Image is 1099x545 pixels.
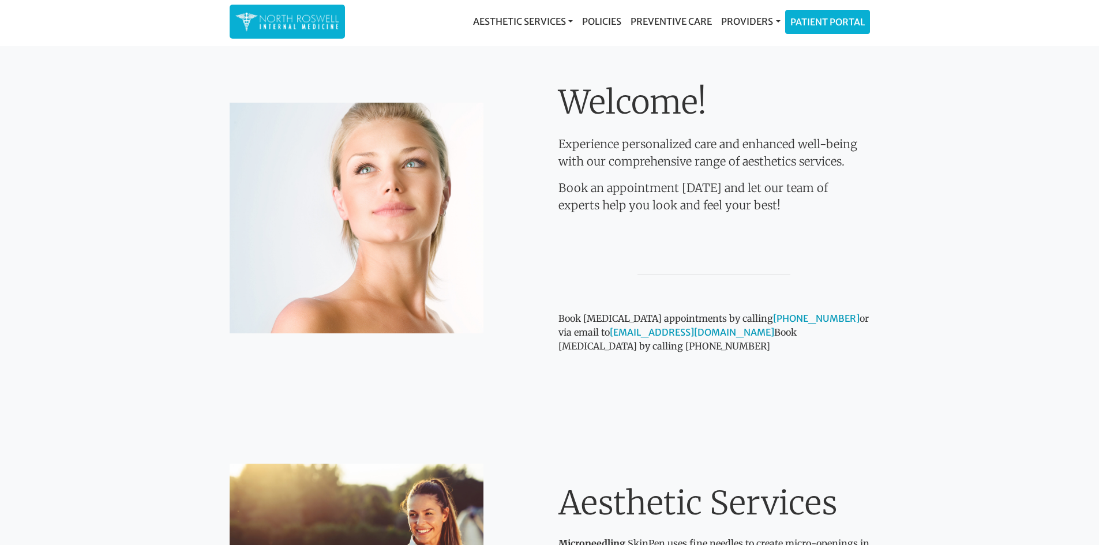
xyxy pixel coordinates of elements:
[468,10,577,33] a: Aesthetic Services
[610,326,774,338] a: [EMAIL_ADDRESS][DOMAIN_NAME]
[558,83,870,353] div: Book [MEDICAL_DATA] appointments by calling or via email to Book [MEDICAL_DATA] by calling [PHONE...
[626,10,717,33] a: Preventive Care
[558,136,870,170] p: Experience personalized care and enhanced well-being with our comprehensive range of aesthetics s...
[786,10,869,33] a: Patient Portal
[558,179,870,214] p: Book an appointment [DATE] and let our team of experts help you look and feel your best!
[558,484,870,523] h1: Aesthetic Services
[230,103,483,333] img: Image Description
[717,10,785,33] a: Providers
[235,10,339,33] img: North Roswell Internal Medicine
[577,10,626,33] a: Policies
[773,313,860,324] a: [PHONE_NUMBER]
[558,83,870,122] h1: Welcome!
